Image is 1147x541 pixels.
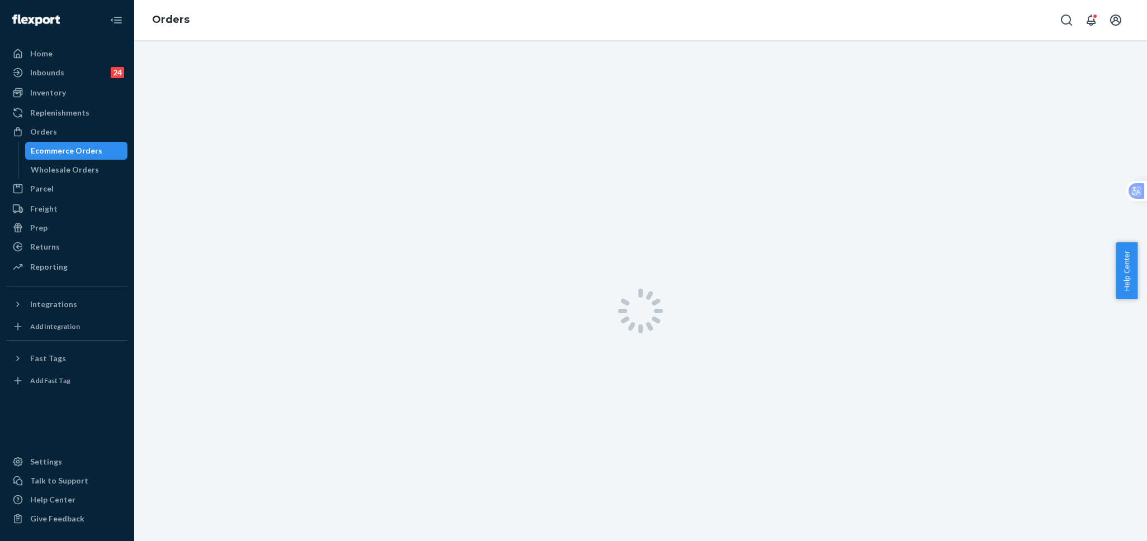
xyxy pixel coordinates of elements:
button: Talk to Support [7,472,127,490]
div: Orders [30,126,57,137]
div: Wholesale Orders [31,164,99,175]
ol: breadcrumbs [143,4,198,36]
button: Close Navigation [105,9,127,31]
a: Home [7,45,127,63]
a: Add Fast Tag [7,372,127,390]
a: Ecommerce Orders [25,142,128,160]
a: Prep [7,219,127,237]
button: Open account menu [1105,9,1127,31]
div: Returns [30,241,60,252]
div: Help Center [30,494,75,505]
div: Add Integration [30,322,80,331]
button: Give Feedback [7,510,127,528]
button: Open notifications [1080,9,1102,31]
div: 24 [111,67,124,78]
div: Prep [30,222,48,233]
div: Freight [30,203,58,214]
a: Orders [7,123,127,141]
a: Inbounds24 [7,64,127,82]
div: Inventory [30,87,66,98]
div: Ecommerce Orders [31,145,102,156]
a: Settings [7,453,127,471]
div: Inbounds [30,67,64,78]
img: Flexport logo [12,15,60,26]
a: Freight [7,200,127,218]
button: Fast Tags [7,350,127,367]
div: Integrations [30,299,77,310]
a: Inventory [7,84,127,102]
a: Parcel [7,180,127,198]
div: Parcel [30,183,54,194]
div: Fast Tags [30,353,66,364]
div: Give Feedback [30,513,84,524]
a: Replenishments [7,104,127,122]
a: Returns [7,238,127,256]
div: Home [30,48,53,59]
a: Orders [152,13,189,26]
button: Integrations [7,295,127,313]
div: Reporting [30,261,68,272]
div: Settings [30,456,62,467]
button: Help Center [1116,242,1137,299]
a: Reporting [7,258,127,276]
a: Help Center [7,491,127,509]
div: Replenishments [30,107,89,118]
div: Talk to Support [30,475,88,486]
a: Add Integration [7,318,127,336]
div: Add Fast Tag [30,376,70,385]
button: Open Search Box [1055,9,1078,31]
a: Wholesale Orders [25,161,128,179]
